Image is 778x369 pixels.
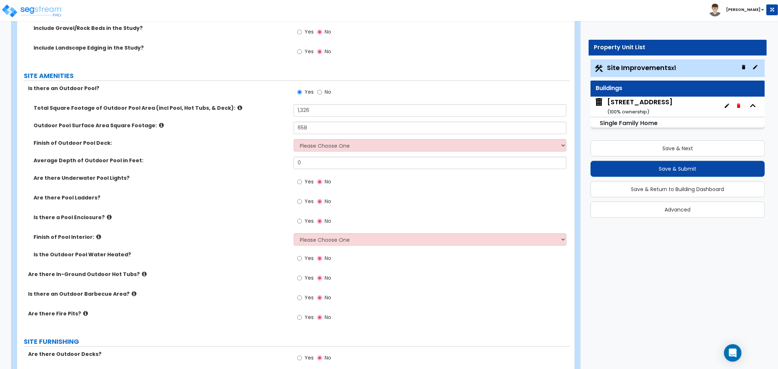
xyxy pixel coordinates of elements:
i: click for more info! [83,311,88,316]
input: No [317,274,322,282]
input: No [317,88,322,96]
input: No [317,314,322,322]
div: [STREET_ADDRESS] [607,97,673,116]
div: Open Intercom Messenger [724,344,742,362]
span: No [325,354,331,361]
label: Finish of Pool Interior: [34,233,288,241]
input: No [317,255,322,263]
span: Yes [305,178,314,185]
label: Include Landscape Edging in the Study? [34,44,288,51]
b: [PERSON_NAME] [726,7,760,12]
label: Are there Pool Ladders? [34,194,288,201]
small: x1 [671,64,676,72]
img: building.svg [594,97,604,107]
input: No [317,178,322,186]
input: Yes [297,178,302,186]
i: click for more info! [142,271,147,277]
img: avatar.png [709,4,721,16]
label: Is the Outdoor Pool Water Heated? [34,251,288,258]
input: No [317,354,322,362]
button: Save & Return to Building Dashboard [591,181,765,197]
input: Yes [297,28,302,36]
button: Advanced [591,202,765,218]
label: Are there Fire Pits? [28,310,288,317]
span: No [325,178,331,185]
span: No [325,28,331,35]
span: Yes [305,48,314,55]
label: Are there Outdoor Decks? [28,350,288,358]
label: SITE FURNISHING [24,337,570,346]
i: click for more info! [237,105,242,110]
button: Save & Next [591,140,765,156]
label: Total Square Footage of Outdoor Pool Area (incl Pool, Hot Tubs, & Deck): [34,104,288,112]
span: Yes [305,217,314,225]
input: Yes [297,274,302,282]
label: Are there Underwater Pool Lights? [34,174,288,182]
span: Yes [305,255,314,262]
label: Average Depth of Outdoor Pool in Feet: [34,157,288,164]
label: Finish of Outdoor Pool Deck: [34,139,288,147]
label: Is there an Outdoor Barbecue Area? [28,290,288,298]
span: No [325,217,331,225]
span: No [325,198,331,205]
label: Include Gravel/Rock Beds in the Study? [34,24,288,32]
label: Outdoor Pool Surface Area Square Footage: [34,122,288,129]
span: Yes [305,274,314,281]
input: No [317,217,322,225]
input: Yes [297,294,302,302]
label: Are there In-Ground Outdoor Hot Tubs? [28,271,288,278]
span: Yes [305,88,314,96]
button: Save & Submit [591,161,765,177]
span: No [325,294,331,301]
div: Buildings [596,84,759,93]
span: Site Improvements [607,63,676,72]
input: Yes [297,88,302,96]
img: logo_pro_r.png [1,4,63,18]
input: Yes [297,354,302,362]
input: Yes [297,314,302,322]
input: No [317,28,322,36]
i: click for more info! [159,123,164,128]
span: Yes [305,314,314,321]
span: Yes [305,354,314,361]
i: click for more info! [96,234,101,240]
span: No [325,314,331,321]
i: click for more info! [107,214,112,220]
img: Construction.png [594,64,604,73]
div: Property Unit List [594,43,761,52]
input: Yes [297,255,302,263]
label: Is there a Pool Enclosure? [34,214,288,221]
span: Yes [305,28,314,35]
label: SITE AMENITIES [24,71,570,81]
input: No [317,294,322,302]
span: No [325,274,331,281]
span: 1057 Savannah St, Toms River, NJ 08753 [594,97,673,116]
small: ( 100 % ownership) [607,108,649,115]
input: Yes [297,217,302,225]
span: Yes [305,294,314,301]
span: No [325,48,331,55]
small: Single Family Home [600,119,658,127]
input: No [317,198,322,206]
i: click for more info! [132,291,136,296]
input: Yes [297,198,302,206]
input: No [317,48,322,56]
label: Is there an Outdoor Pool? [28,85,288,92]
span: No [325,88,331,96]
span: Yes [305,198,314,205]
span: No [325,255,331,262]
input: Yes [297,48,302,56]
